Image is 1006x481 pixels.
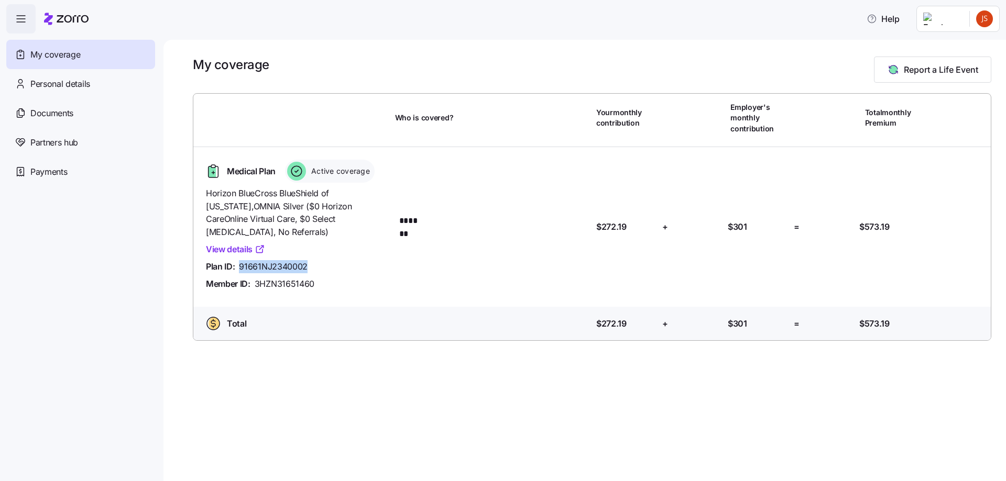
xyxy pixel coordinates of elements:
[596,317,627,330] span: $272.19
[6,98,155,128] a: Documents
[206,187,387,239] span: Horizon BlueCross BlueShield of [US_STATE] , OMNIA Silver ($0 Horizon CareOnline Virtual Care, $0...
[206,243,265,256] a: View details
[867,13,900,25] span: Help
[730,102,789,134] span: Employer's monthly contribution
[859,220,890,233] span: $573.19
[794,317,800,330] span: =
[6,157,155,186] a: Payments
[874,57,991,83] button: Report a Life Event
[859,317,890,330] span: $573.19
[30,48,80,61] span: My coverage
[662,220,668,233] span: +
[206,260,235,273] span: Plan ID:
[596,220,627,233] span: $272.19
[6,128,155,157] a: Partners hub
[395,113,454,123] span: Who is covered?
[30,77,90,91] span: Personal details
[193,57,269,73] h1: My coverage
[255,277,314,290] span: 3HZN31651460
[728,317,747,330] span: $301
[30,107,73,120] span: Documents
[904,63,978,76] span: Report a Life Event
[728,220,747,233] span: $301
[308,166,370,176] span: Active coverage
[6,69,155,98] a: Personal details
[865,107,924,129] span: Total monthly Premium
[30,165,67,178] span: Payments
[858,8,908,29] button: Help
[662,317,668,330] span: +
[596,107,655,129] span: Your monthly contribution
[6,40,155,69] a: My coverage
[206,277,250,290] span: Member ID:
[30,136,78,149] span: Partners hub
[794,220,800,233] span: =
[239,260,308,273] span: 91661NJ2340002
[227,165,276,178] span: Medical Plan
[227,317,246,330] span: Total
[976,10,993,27] img: cf5995895892a3592df8abca337db3b1
[923,13,961,25] img: Employer logo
